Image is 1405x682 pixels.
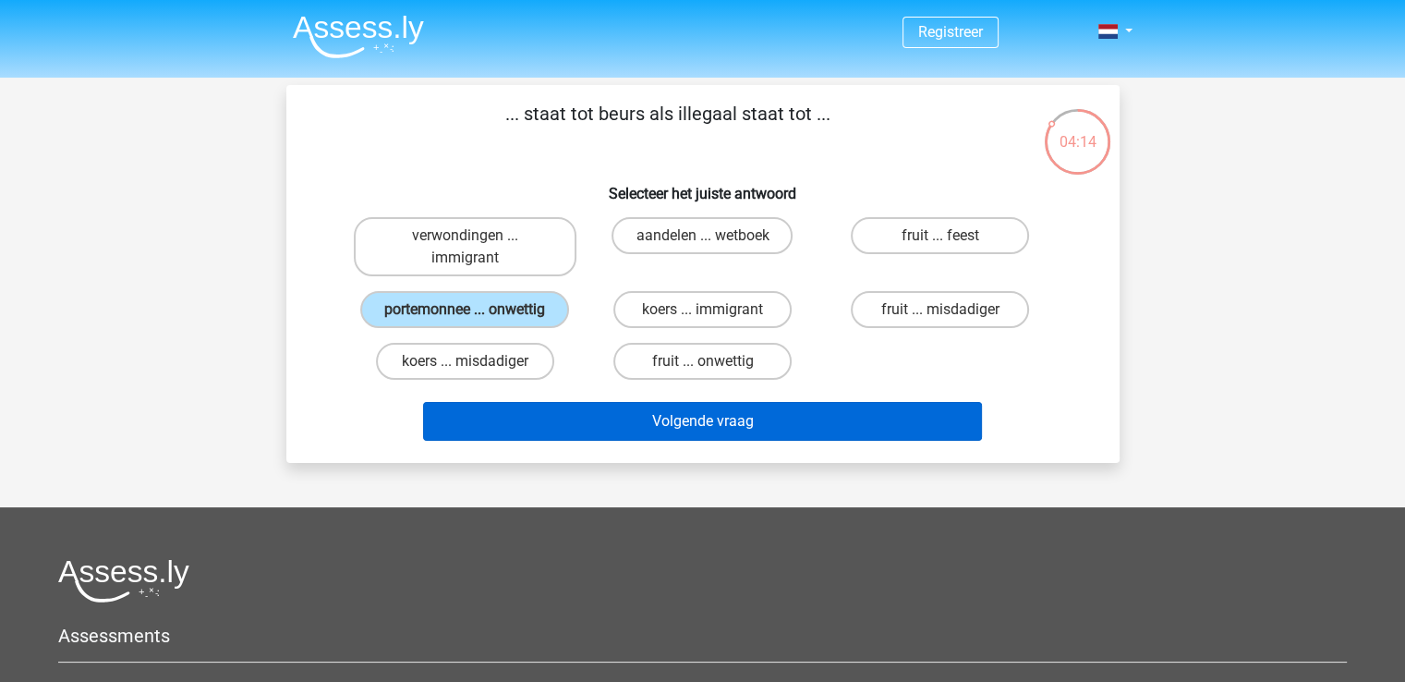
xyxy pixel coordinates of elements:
label: koers ... immigrant [613,291,792,328]
label: fruit ... misdadiger [851,291,1029,328]
label: verwondingen ... immigrant [354,217,576,276]
button: Volgende vraag [423,402,982,441]
p: ... staat tot beurs als illegaal staat tot ... [316,100,1021,155]
label: aandelen ... wetboek [612,217,793,254]
h6: Selecteer het juiste antwoord [316,170,1090,202]
a: Registreer [918,23,983,41]
h5: Assessments [58,625,1347,647]
label: fruit ... feest [851,217,1029,254]
label: portemonnee ... onwettig [360,291,569,328]
div: 04:14 [1043,107,1112,153]
img: Assessly [293,15,424,58]
label: fruit ... onwettig [613,343,792,380]
label: koers ... misdadiger [376,343,554,380]
img: Assessly logo [58,559,189,603]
